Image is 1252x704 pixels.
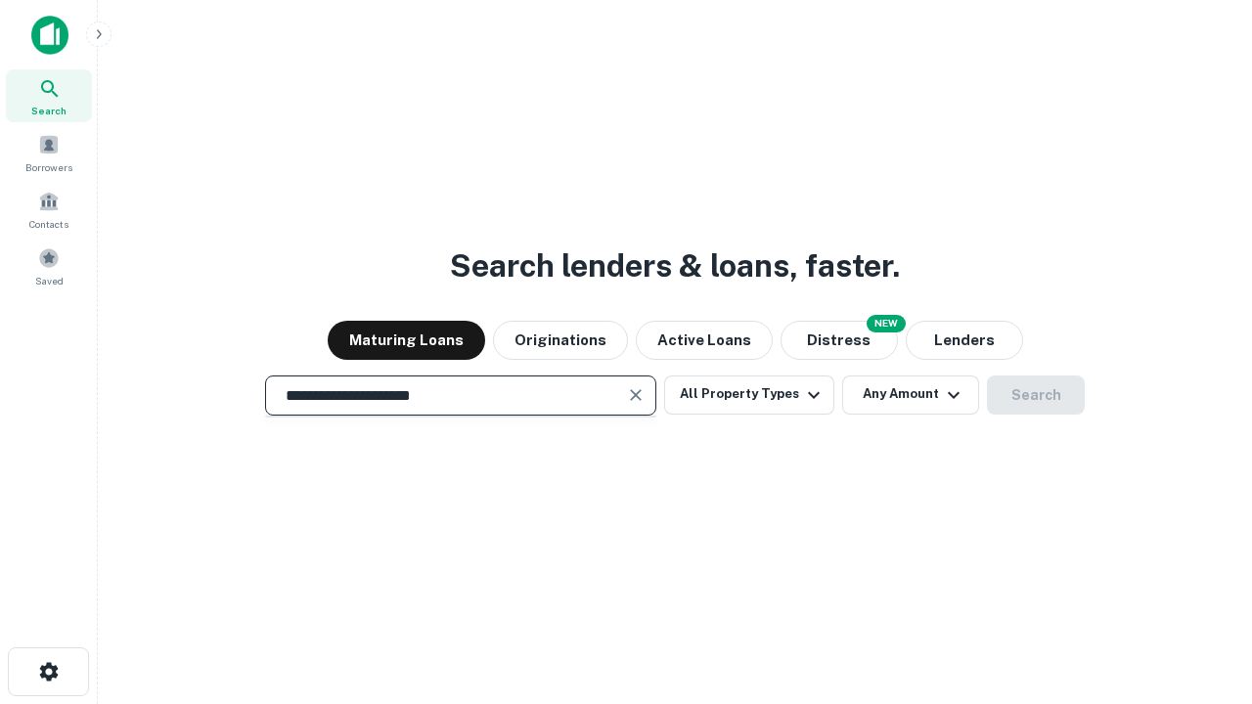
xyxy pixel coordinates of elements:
a: Saved [6,240,92,292]
button: Maturing Loans [328,321,485,360]
button: Lenders [906,321,1023,360]
span: Contacts [29,216,68,232]
a: Contacts [6,183,92,236]
iframe: Chat Widget [1154,548,1252,641]
button: Active Loans [636,321,773,360]
button: Search distressed loans with lien and other non-mortgage details. [781,321,898,360]
a: Borrowers [6,126,92,179]
button: Clear [622,381,649,409]
a: Search [6,69,92,122]
span: Saved [35,273,64,288]
span: Borrowers [25,159,72,175]
div: NEW [867,315,906,332]
button: Originations [493,321,628,360]
button: All Property Types [664,375,834,415]
h3: Search lenders & loans, faster. [450,242,900,289]
img: capitalize-icon.png [31,16,68,55]
span: Search [31,103,67,118]
button: Any Amount [842,375,979,415]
